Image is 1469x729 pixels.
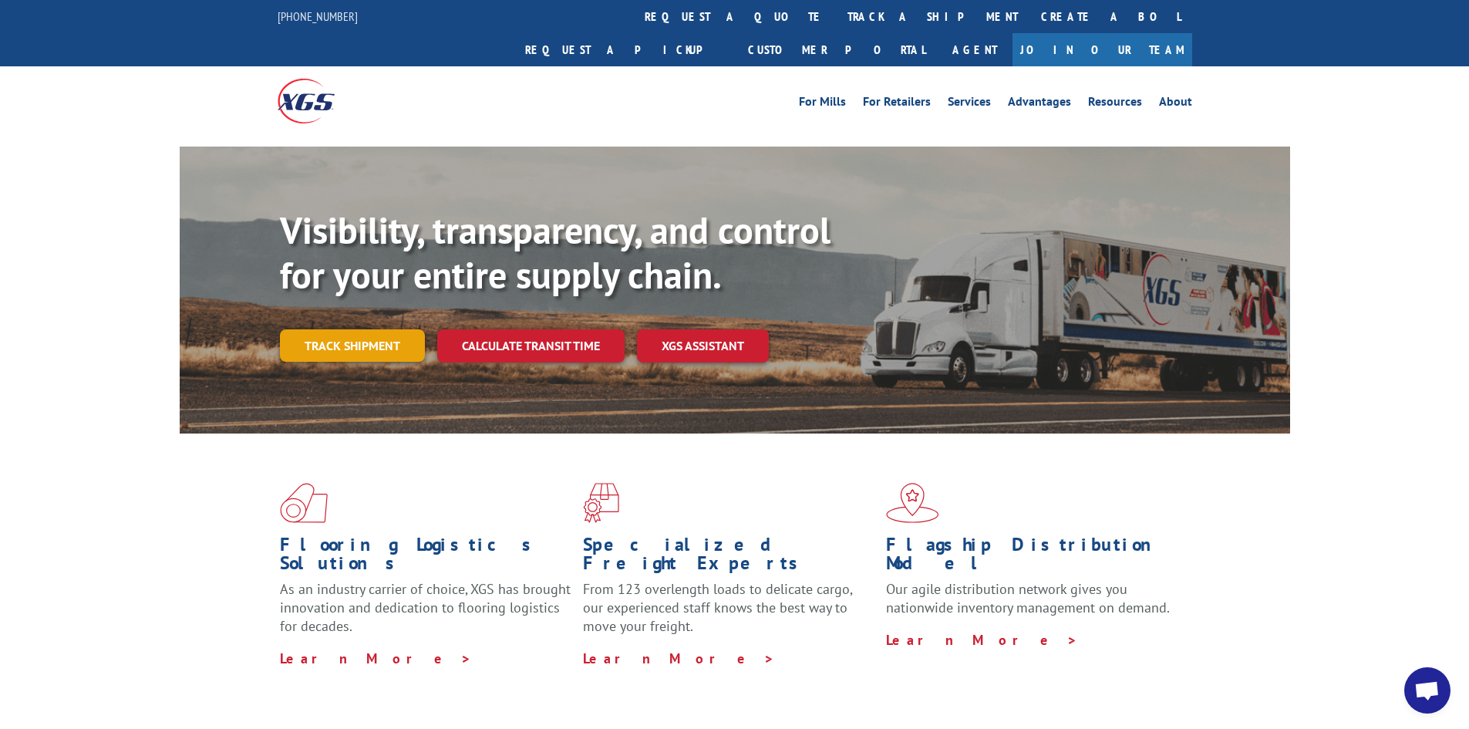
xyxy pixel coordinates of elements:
[1012,33,1192,66] a: Join Our Team
[1088,96,1142,113] a: Resources
[886,535,1178,580] h1: Flagship Distribution Model
[937,33,1012,66] a: Agent
[280,580,571,635] span: As an industry carrier of choice, XGS has brought innovation and dedication to flooring logistics...
[583,650,775,667] a: Learn More >
[948,96,991,113] a: Services
[514,33,736,66] a: Request a pickup
[1008,96,1071,113] a: Advantages
[886,483,939,523] img: xgs-icon-flagship-distribution-model-red
[1159,96,1192,113] a: About
[583,483,619,523] img: xgs-icon-focused-on-flooring-red
[278,8,358,24] a: [PHONE_NUMBER]
[863,96,931,113] a: For Retailers
[280,206,831,299] b: Visibility, transparency, and control for your entire supply chain.
[280,483,328,523] img: xgs-icon-total-supply-chain-intelligence-red
[799,96,846,113] a: For Mills
[886,631,1078,649] a: Learn More >
[583,580,874,649] p: From 123 overlength loads to delicate cargo, our experienced staff knows the best way to move you...
[637,329,769,363] a: XGS ASSISTANT
[886,580,1170,616] span: Our agile distribution network gives you nationwide inventory management on demand.
[1404,667,1450,714] a: Open chat
[437,329,625,363] a: Calculate transit time
[583,535,874,580] h1: Specialized Freight Experts
[736,33,937,66] a: Customer Portal
[280,650,472,667] a: Learn More >
[280,329,425,362] a: Track shipment
[280,535,571,580] h1: Flooring Logistics Solutions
